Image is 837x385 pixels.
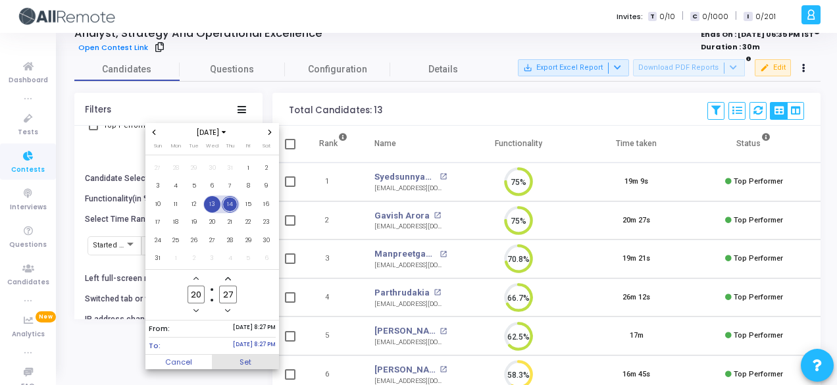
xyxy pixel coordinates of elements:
[193,127,232,138] span: [DATE]
[222,232,238,249] span: 28
[191,273,202,284] button: Add a hour
[240,196,257,213] span: 15
[203,159,222,178] td: July 30, 2025
[222,178,238,194] span: 7
[185,177,203,195] td: August 5, 2025
[149,127,160,138] button: Previous month
[168,196,184,213] span: 11
[257,141,276,155] th: Saturday
[221,249,240,268] td: September 4, 2025
[204,250,220,267] span: 3
[203,177,222,195] td: August 6, 2025
[246,142,250,149] span: Fri
[186,250,202,267] span: 2
[265,127,276,138] button: Next month
[149,232,167,250] td: August 24, 2025
[258,178,274,194] span: 9
[222,250,238,267] span: 4
[257,177,276,195] td: August 9, 2025
[149,323,170,334] span: From:
[167,177,186,195] td: August 4, 2025
[186,196,202,213] span: 12
[185,249,203,268] td: September 2, 2025
[240,141,258,155] th: Friday
[149,159,167,178] td: July 27, 2025
[221,177,240,195] td: August 7, 2025
[168,178,184,194] span: 4
[258,196,274,213] span: 16
[168,250,184,267] span: 1
[257,159,276,178] td: August 2, 2025
[149,177,167,195] td: August 3, 2025
[167,195,186,214] td: August 11, 2025
[149,195,167,214] td: August 10, 2025
[149,250,166,267] span: 31
[204,232,220,249] span: 27
[149,141,167,155] th: Sunday
[240,178,257,194] span: 8
[185,213,203,232] td: August 19, 2025
[186,160,202,176] span: 29
[167,232,186,250] td: August 25, 2025
[240,232,258,250] td: August 29, 2025
[193,127,232,138] button: Choose month and year
[149,196,166,213] span: 10
[167,141,186,155] th: Monday
[240,159,258,178] td: August 1, 2025
[191,305,202,317] button: Minus a hour
[240,177,258,195] td: August 8, 2025
[203,249,222,268] td: September 3, 2025
[203,195,222,214] td: August 13, 2025
[258,214,274,230] span: 23
[240,213,258,232] td: August 22, 2025
[257,232,276,250] td: August 30, 2025
[233,323,276,334] span: [DATE] 8:27 PM
[257,249,276,268] td: September 6, 2025
[171,142,181,149] span: Mon
[204,160,220,176] span: 30
[233,340,276,351] span: [DATE] 8:27 PM
[221,232,240,250] td: August 28, 2025
[258,160,274,176] span: 2
[240,249,258,268] td: September 5, 2025
[154,142,162,149] span: Sun
[149,160,166,176] span: 27
[204,214,220,230] span: 20
[185,195,203,214] td: August 12, 2025
[258,250,274,267] span: 6
[257,195,276,214] td: August 16, 2025
[167,213,186,232] td: August 18, 2025
[221,141,240,155] th: Thursday
[167,249,186,268] td: September 1, 2025
[240,214,257,230] span: 22
[149,232,166,249] span: 24
[186,232,202,249] span: 26
[221,159,240,178] td: July 31, 2025
[240,250,257,267] span: 5
[149,214,166,230] span: 17
[149,213,167,232] td: August 17, 2025
[168,160,184,176] span: 28
[226,142,234,149] span: Thu
[203,213,222,232] td: August 20, 2025
[185,159,203,178] td: July 29, 2025
[185,141,203,155] th: Tuesday
[222,273,234,284] button: Add a minute
[212,355,279,369] button: Set
[168,214,184,230] span: 18
[221,195,240,214] td: August 14, 2025
[203,141,222,155] th: Wednesday
[149,340,161,351] span: To:
[206,142,218,149] span: Wed
[185,232,203,250] td: August 26, 2025
[258,232,274,249] span: 30
[240,232,257,249] span: 29
[222,196,238,213] span: 14
[203,232,222,250] td: August 27, 2025
[221,213,240,232] td: August 21, 2025
[149,178,166,194] span: 3
[145,355,213,369] button: Cancel
[186,178,202,194] span: 5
